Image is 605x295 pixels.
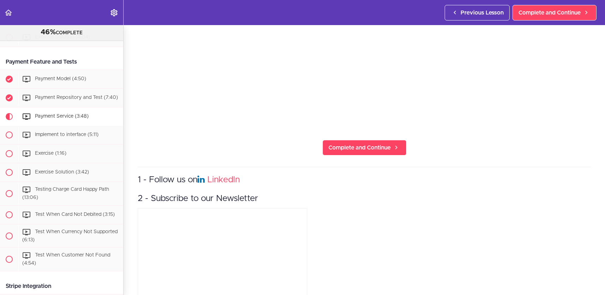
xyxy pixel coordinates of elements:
div: COMPLETE [9,28,114,37]
h3: 1 - Follow us on [138,174,591,186]
span: Test When Card Not Debited (3:15) [35,212,115,217]
span: Complete and Continue [328,143,391,152]
a: Complete and Continue [322,140,407,155]
svg: Back to course curriculum [4,8,13,17]
span: Exercise (1:16) [35,151,66,156]
span: Testing Charge Card Happy Path (13:06) [22,187,109,200]
span: Payment Service (3:48) [35,114,89,119]
span: Payment Repository and Test (7:40) [35,95,118,100]
a: LinkedIn [207,176,240,184]
h3: 2 - Subscribe to our Newsletter [138,193,591,205]
a: Complete and Continue [512,5,597,20]
span: Test When Currency Not Supported (6:13) [22,229,118,242]
span: Implement to interface (5:11) [35,132,99,137]
span: Complete and Continue [518,8,581,17]
svg: Settings Menu [110,8,118,17]
span: Previous Lesson [461,8,504,17]
span: Payment Model (4:50) [35,76,86,81]
span: 46% [41,29,56,36]
a: Previous Lesson [445,5,510,20]
span: Exercise Solution (3:42) [35,170,89,175]
span: Test When Customer Not Found (4:54) [22,253,110,266]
